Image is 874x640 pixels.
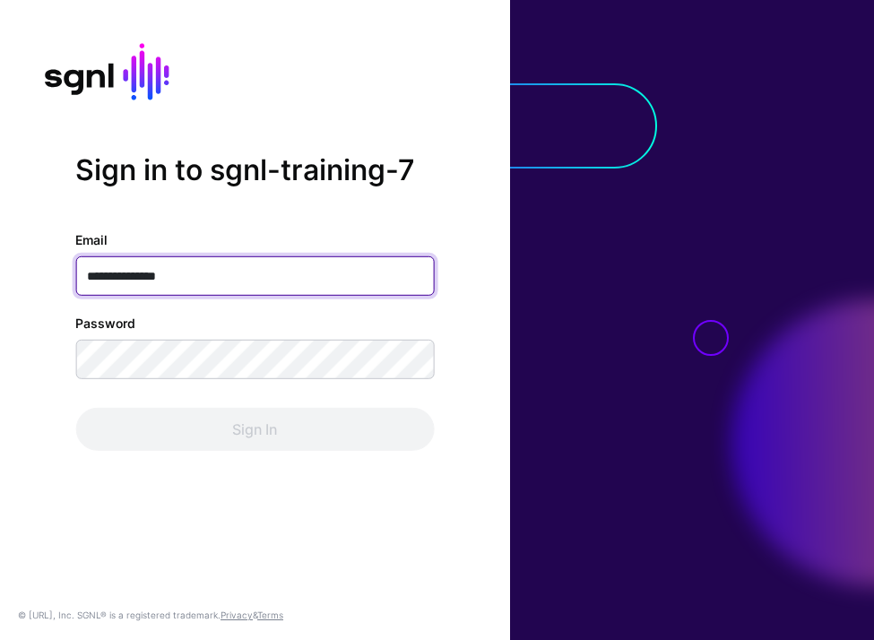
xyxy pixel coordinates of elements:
[75,153,434,187] h2: Sign in to sgnl-training-7
[221,610,253,620] a: Privacy
[75,230,108,249] label: Email
[75,314,135,333] label: Password
[257,610,283,620] a: Terms
[18,608,283,622] div: © [URL], Inc. SGNL® is a registered trademark. &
